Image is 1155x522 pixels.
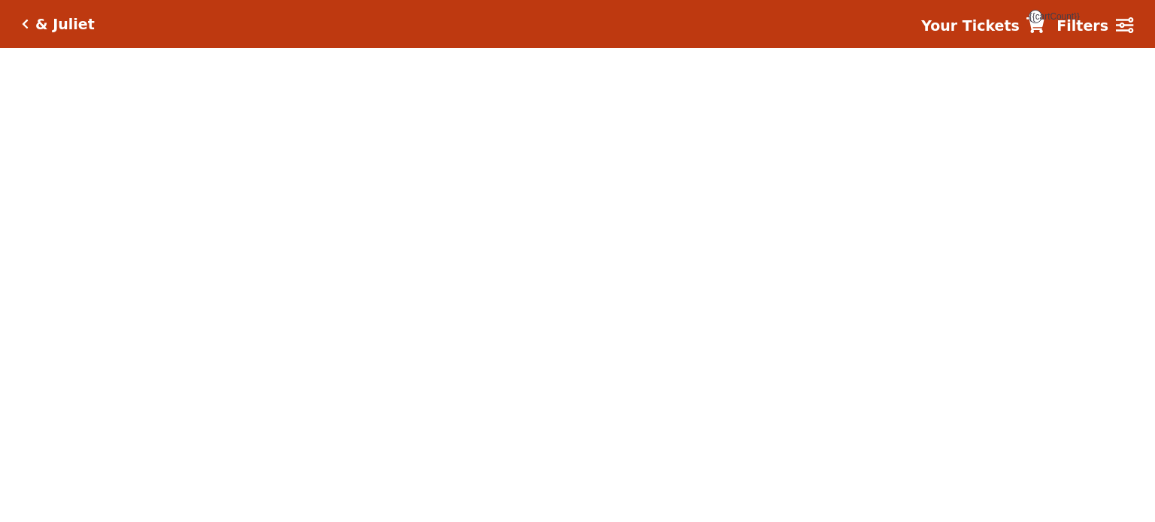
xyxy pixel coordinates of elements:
[1029,10,1042,23] span: {{cartCount}}
[1056,15,1133,37] a: Filters
[1056,17,1108,34] strong: Filters
[35,16,95,33] h5: & Juliet
[22,19,29,29] a: Click here to go back to filters
[921,15,1044,37] a: Your Tickets {{cartCount}}
[921,17,1020,34] strong: Your Tickets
